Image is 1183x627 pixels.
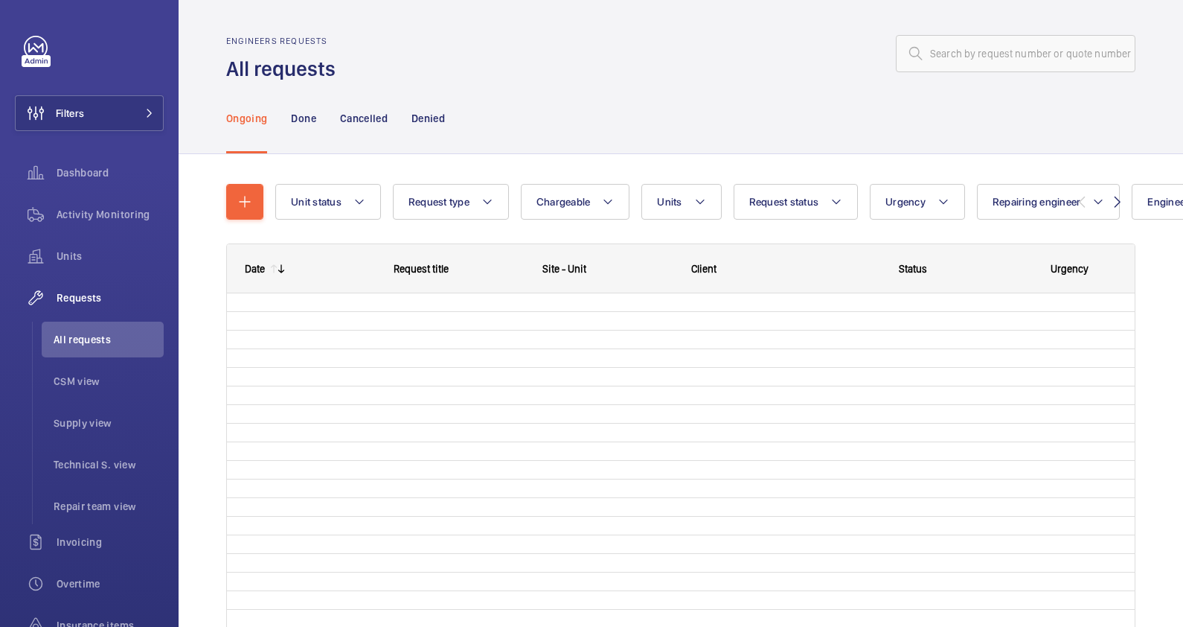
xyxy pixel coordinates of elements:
[245,263,265,275] div: Date
[57,165,164,180] span: Dashboard
[54,374,164,389] span: CSM view
[896,35,1135,72] input: Search by request number or quote number
[641,184,721,220] button: Units
[226,111,267,126] p: Ongoing
[340,111,388,126] p: Cancelled
[275,184,381,220] button: Unit status
[408,196,469,208] span: Request type
[57,576,164,591] span: Overtime
[993,196,1081,208] span: Repairing engineer
[226,55,344,83] h1: All requests
[536,196,591,208] span: Chargeable
[54,457,164,472] span: Technical S. view
[291,111,315,126] p: Done
[734,184,859,220] button: Request status
[1051,263,1089,275] span: Urgency
[57,535,164,550] span: Invoicing
[57,290,164,305] span: Requests
[691,263,716,275] span: Client
[657,196,682,208] span: Units
[521,184,630,220] button: Chargeable
[977,184,1121,220] button: Repairing engineer
[411,111,445,126] p: Denied
[56,106,84,121] span: Filters
[885,196,926,208] span: Urgency
[54,332,164,347] span: All requests
[226,36,344,46] h2: Engineers requests
[542,263,586,275] span: Site - Unit
[393,184,509,220] button: Request type
[394,263,449,275] span: Request title
[57,249,164,264] span: Units
[291,196,342,208] span: Unit status
[15,95,164,131] button: Filters
[54,416,164,430] span: Supply view
[870,184,965,220] button: Urgency
[749,196,819,208] span: Request status
[57,207,164,222] span: Activity Monitoring
[899,263,927,275] span: Status
[54,499,164,514] span: Repair team view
